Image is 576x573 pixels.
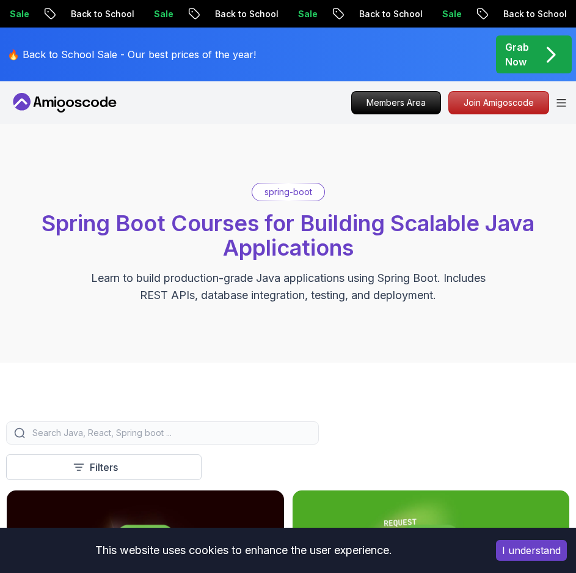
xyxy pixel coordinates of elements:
[6,454,202,480] button: Filters
[492,8,575,20] p: Back to School
[9,537,478,564] div: This website uses cookies to enhance the user experience.
[496,540,567,561] button: Accept cookies
[90,460,118,475] p: Filters
[505,40,529,69] p: Grab Now
[556,99,566,107] button: Open Menu
[60,8,143,20] p: Back to School
[83,270,494,304] p: Learn to build production-grade Java applications using Spring Boot. Includes REST APIs, database...
[449,92,549,114] p: Join Amigoscode
[204,8,287,20] p: Back to School
[352,92,440,114] p: Members Area
[30,427,311,439] input: Search Java, React, Spring boot ...
[143,8,182,20] p: Sale
[42,210,534,261] span: Spring Boot Courses for Building Scalable Java Applications
[7,47,256,62] p: 🔥 Back to School Sale - Our best prices of the year!
[448,91,549,114] a: Join Amigoscode
[264,186,312,198] p: spring-boot
[431,8,470,20] p: Sale
[351,91,441,114] a: Members Area
[287,8,326,20] p: Sale
[348,8,431,20] p: Back to School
